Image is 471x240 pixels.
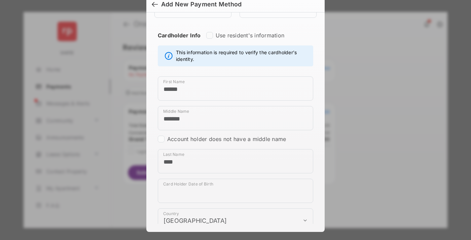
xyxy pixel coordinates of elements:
[167,136,286,142] label: Account holder does not have a middle name
[161,1,242,8] div: Add New Payment Method
[158,208,313,233] div: payment_method_screening[postal_addresses][country]
[216,32,284,39] label: Use resident's information
[176,49,310,63] span: This information is required to verify the cardholder's identity.
[158,32,201,51] strong: Cardholder Info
